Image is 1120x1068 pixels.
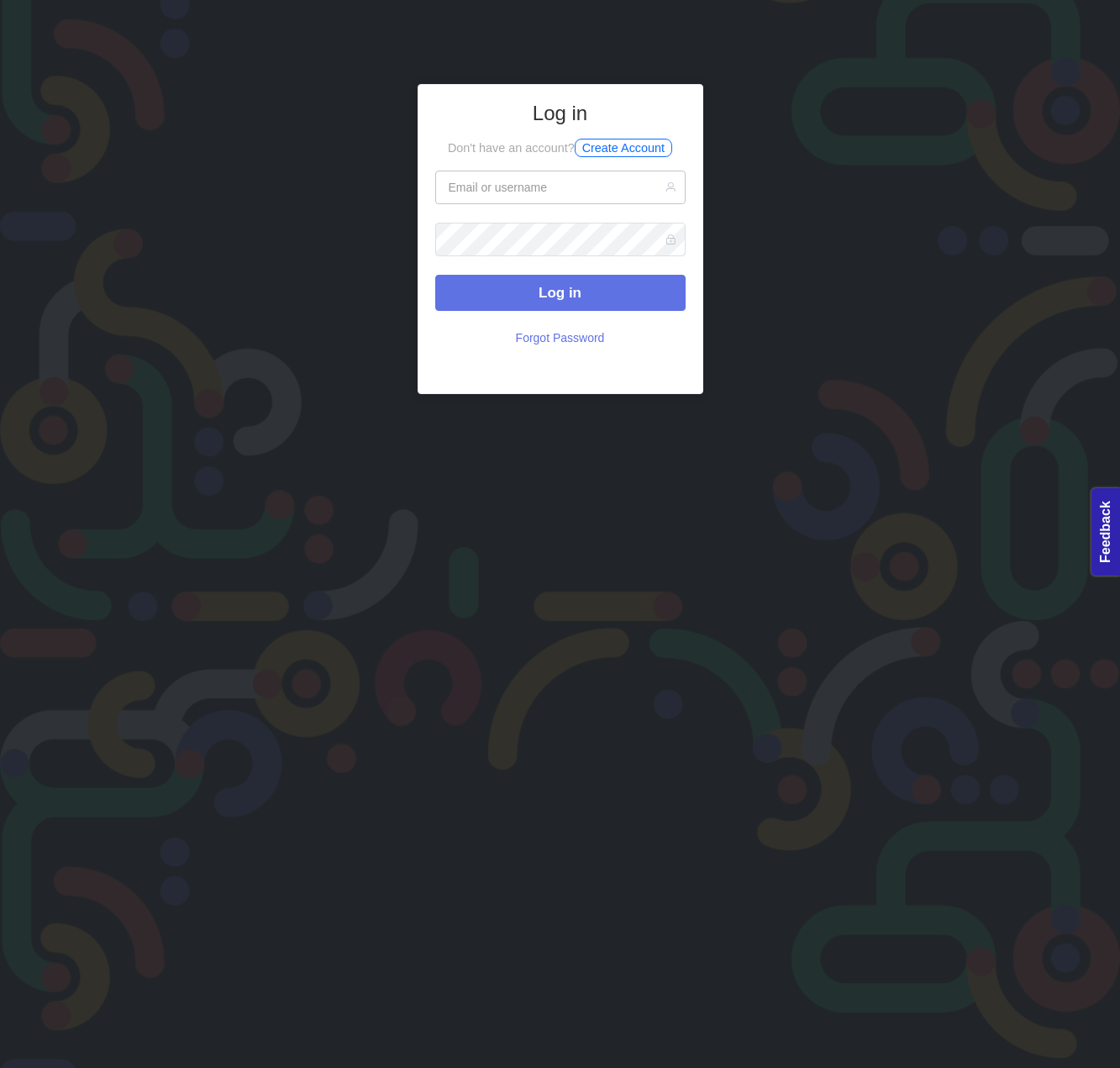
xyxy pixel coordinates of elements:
span: Log in [539,285,581,301]
a: Forgot Password [515,321,606,355]
iframe: Ybug feedback widget [1086,485,1120,584]
p: Don't have an account? [435,139,686,158]
span: Forgot Password [516,331,605,345]
a: Create Account [575,139,672,157]
h2: Log in [435,102,686,126]
button: Log in with email and password [435,275,686,311]
button: Feedback [8,5,96,34]
input: Email or username [435,171,686,204]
